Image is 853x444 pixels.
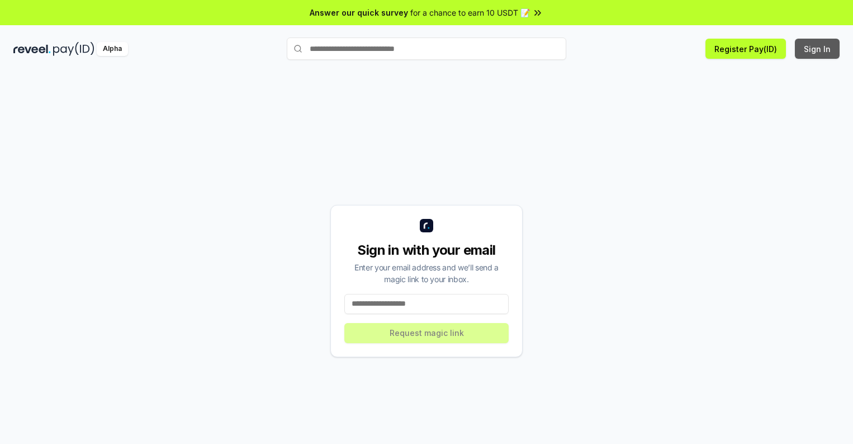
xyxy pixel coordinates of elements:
[344,261,509,285] div: Enter your email address and we’ll send a magic link to your inbox.
[705,39,786,59] button: Register Pay(ID)
[310,7,408,18] span: Answer our quick survey
[344,241,509,259] div: Sign in with your email
[420,219,433,232] img: logo_small
[97,42,128,56] div: Alpha
[795,39,840,59] button: Sign In
[53,42,94,56] img: pay_id
[13,42,51,56] img: reveel_dark
[410,7,530,18] span: for a chance to earn 10 USDT 📝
